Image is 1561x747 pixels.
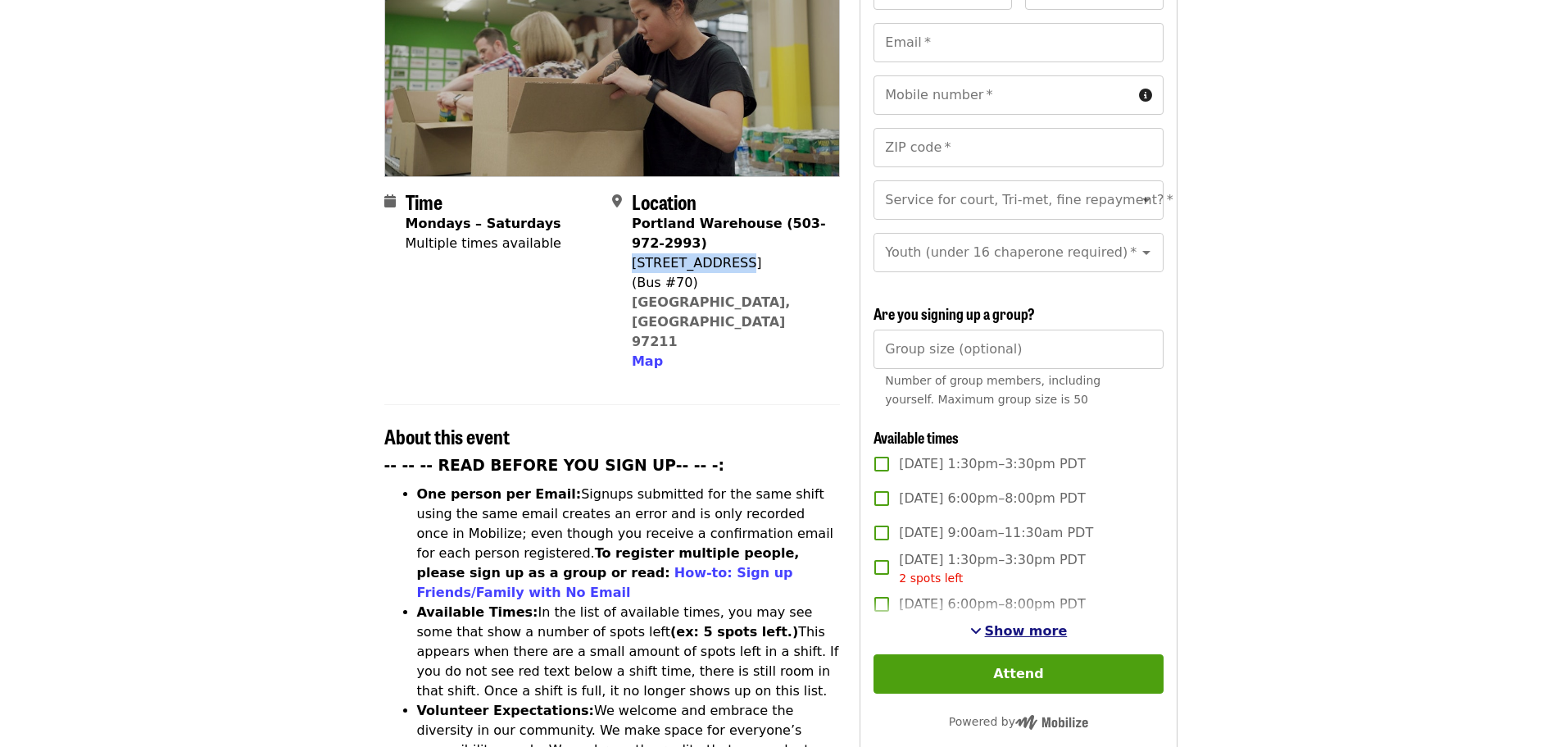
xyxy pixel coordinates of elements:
[406,216,561,231] strong: Mondays – Saturdays
[874,128,1163,167] input: ZIP code
[899,572,963,585] span: 2 spots left
[949,715,1088,728] span: Powered by
[417,565,793,600] a: How-to: Sign up Friends/Family with No Email
[874,23,1163,62] input: Email
[632,273,827,293] div: (Bus #70)
[670,624,798,640] strong: (ex: 5 spots left.)
[970,622,1068,641] button: See more timeslots
[985,623,1068,639] span: Show more
[885,374,1100,406] span: Number of group members, including yourself. Maximum group size is 50
[632,216,826,251] strong: Portland Warehouse (503-972-2993)
[899,594,1085,614] span: [DATE] 6:00pm–8:00pm PDT
[632,294,791,349] a: [GEOGRAPHIC_DATA], [GEOGRAPHIC_DATA] 97211
[417,485,841,603] li: Signups submitted for the same shift using the same email creates an error and is only recorded o...
[632,187,697,216] span: Location
[417,486,582,502] strong: One person per Email:
[874,426,959,448] span: Available times
[384,421,510,450] span: About this event
[417,545,800,581] strong: To register multiple people, please sign up as a group or read:
[874,330,1163,369] input: [object Object]
[874,303,1035,324] span: Are you signing up a group?
[1139,88,1152,103] i: circle-info icon
[1015,715,1088,730] img: Powered by Mobilize
[632,352,663,371] button: Map
[417,604,538,620] strong: Available Times:
[899,550,1085,587] span: [DATE] 1:30pm–3:30pm PDT
[632,253,827,273] div: [STREET_ADDRESS]
[874,654,1163,694] button: Attend
[406,187,442,216] span: Time
[899,523,1093,543] span: [DATE] 9:00am–11:30am PDT
[417,703,595,718] strong: Volunteer Expectations:
[899,489,1085,508] span: [DATE] 6:00pm–8:00pm PDT
[874,75,1132,115] input: Mobile number
[1135,189,1158,212] button: Open
[1135,241,1158,264] button: Open
[406,234,561,253] div: Multiple times available
[899,454,1085,474] span: [DATE] 1:30pm–3:30pm PDT
[632,353,663,369] span: Map
[384,194,396,209] i: calendar icon
[612,194,622,209] i: map-marker-alt icon
[417,603,841,701] li: In the list of available times, you may see some that show a number of spots left This appears wh...
[384,457,725,474] strong: -- -- -- READ BEFORE YOU SIGN UP-- -- -:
